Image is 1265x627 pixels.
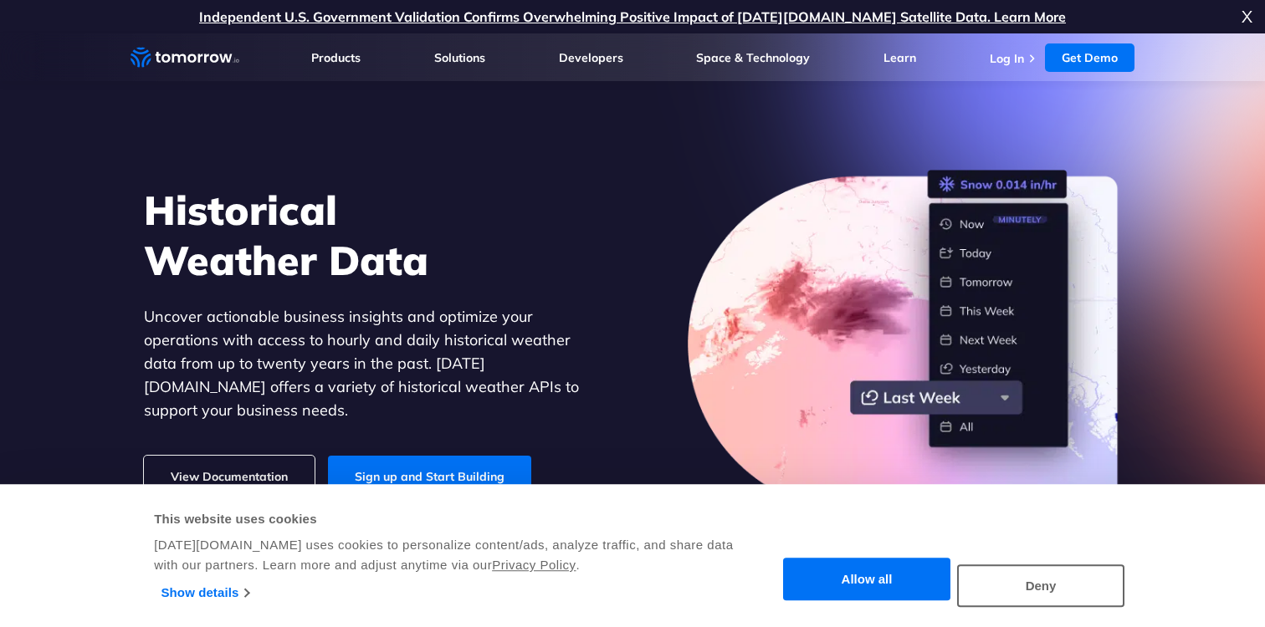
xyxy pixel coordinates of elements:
a: Show details [161,580,249,605]
a: Home link [131,45,239,70]
div: This website uses cookies [154,509,735,529]
img: historical-weather-data.png.webp [688,170,1121,512]
a: Privacy Policy [492,558,576,572]
button: Allow all [783,558,950,601]
button: Deny [957,564,1124,607]
a: Independent U.S. Government Validation Confirms Overwhelming Positive Impact of [DATE][DOMAIN_NAM... [199,8,1066,25]
a: Solutions [434,50,485,65]
p: Uncover actionable business insights and optimize your operations with access to hourly and daily... [144,305,604,422]
a: Space & Technology [696,50,810,65]
a: Sign up and Start Building [328,456,531,497]
a: Get Demo [1045,43,1134,72]
h1: Historical Weather Data [144,185,604,285]
a: Developers [559,50,623,65]
a: Learn [883,50,916,65]
div: [DATE][DOMAIN_NAME] uses cookies to personalize content/ads, analyze traffic, and share data with... [154,535,735,575]
a: View Documentation [144,456,315,497]
a: Log In [990,51,1024,66]
a: Products [311,50,361,65]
